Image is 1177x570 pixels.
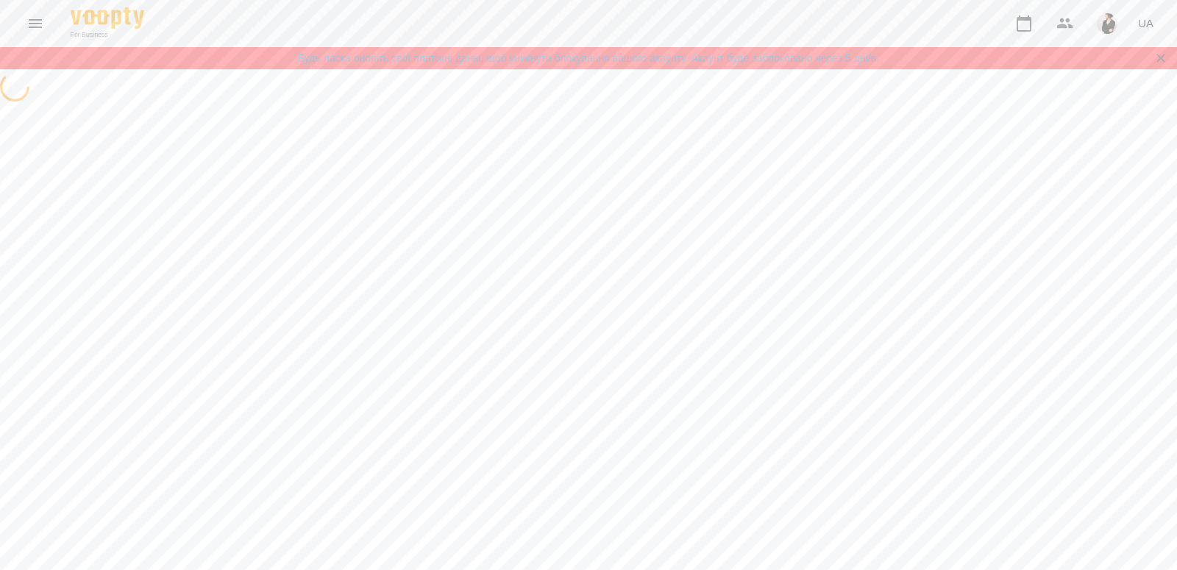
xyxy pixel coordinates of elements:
[298,51,879,65] a: Будь ласка оновіть свої платіжні данні, щоб уникнути блокування вашого акаунту. Акаунт буде забло...
[18,6,53,41] button: Menu
[71,30,144,40] span: For Business
[71,7,144,29] img: Voopty Logo
[1151,48,1171,68] button: Закрити сповіщення
[1097,13,1117,34] img: 20c650ae8e958bec77cb5848faaaf5a4.jpg
[1132,10,1159,37] button: UA
[1138,15,1153,31] span: UA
